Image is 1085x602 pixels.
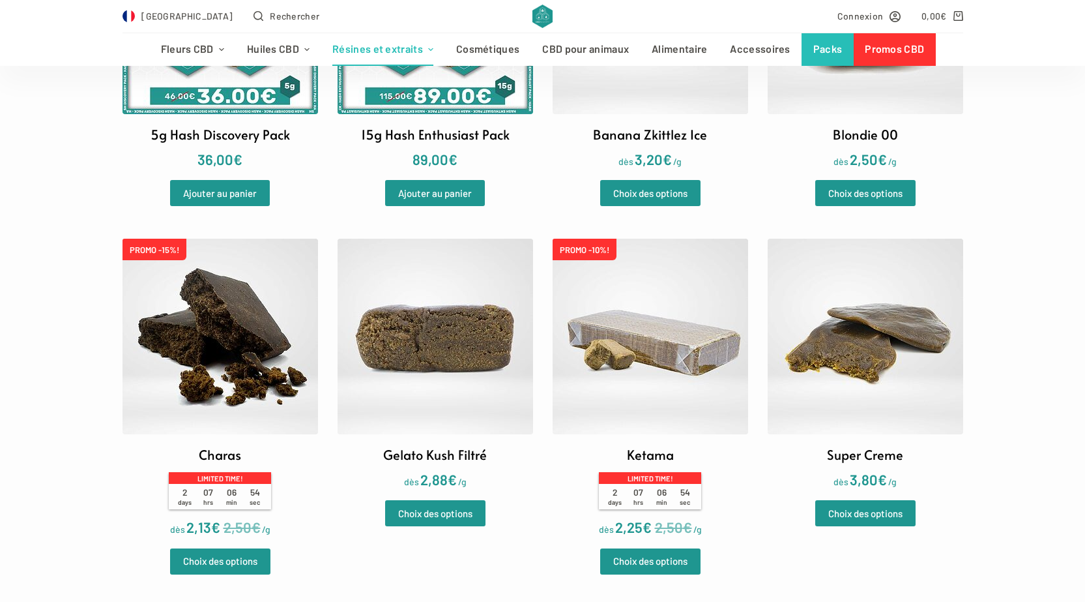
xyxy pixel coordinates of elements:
span: dès [833,476,848,487]
h2: Blondie 00 [833,125,898,144]
a: Alimentaire [641,33,719,66]
span: hrs [633,498,643,506]
span: [GEOGRAPHIC_DATA] [141,8,233,23]
span: € [252,519,261,535]
img: FR Flag [123,10,136,23]
h2: Gelato Kush Filtré [383,445,487,464]
bdi: 2,50 [850,151,887,168]
bdi: 2,13 [186,519,220,535]
p: Limited time! [169,472,270,484]
h2: 5g Hash Discovery Pack [151,125,290,144]
span: 54 [673,487,697,506]
span: 07 [627,487,650,506]
span: min [226,498,237,506]
span: 06 [220,487,244,506]
span: PROMO -15%! [123,239,186,260]
a: Promos CBD [854,33,936,66]
span: 2 [173,487,197,506]
a: Fleurs CBD [149,33,235,66]
h2: Banana Zkittlez Ice [593,125,707,144]
span: 2 [603,487,627,506]
span: 06 [650,487,674,506]
a: Sélectionner les options pour “Charas” [170,549,270,575]
span: € [878,151,887,168]
span: € [448,151,457,168]
bdi: 3,80 [850,471,887,488]
span: days [608,498,622,506]
a: Connexion [837,8,901,23]
span: Connexion [837,8,884,23]
h2: 15g Hash Enthusiast Pack [361,125,510,144]
nav: Menu d’en-tête [149,33,936,66]
span: € [448,471,457,488]
span: € [663,151,672,168]
span: hrs [203,498,213,506]
span: dès [833,156,848,167]
span: /g [888,476,897,487]
span: /g [458,476,467,487]
a: Ajouter “5g Hash Discovery Pack” à votre panier [170,180,270,206]
a: Sélectionner les options pour “Banana Zkittlez Ice” [600,180,701,206]
p: Limited time! [599,472,701,484]
span: dès [618,156,633,167]
span: 07 [197,487,220,506]
bdi: 2,88 [420,471,457,488]
span: /g [693,524,702,535]
h2: Ketama [627,445,674,464]
bdi: 2,50 [224,519,261,535]
a: Sélectionner les options pour “Super Creme” [815,500,916,526]
a: Select Country [123,8,233,23]
bdi: 89,00 [412,151,457,168]
span: € [683,519,692,535]
span: € [211,519,220,535]
a: Huiles CBD [235,33,321,66]
a: Sélectionner les options pour “Ketama” [600,549,701,575]
h2: Super Creme [827,445,903,464]
span: Rechercher [270,8,319,23]
span: /g [888,156,897,167]
a: Super Creme dès3,80€/g [768,239,963,491]
a: PROMO -10%! Ketama Limited time! 2days 07hrs 06min 54sec dès 2,25€/g [553,239,748,539]
span: sec [680,498,690,506]
img: CBD Alchemy [532,5,553,28]
a: Sélectionner les options pour “Gelato Kush Filtré” [385,500,485,526]
span: PROMO -10%! [553,239,616,260]
span: dès [404,476,419,487]
span: /g [262,524,270,535]
span: 54 [243,487,267,506]
a: PROMO -15%! Charas Limited time! 2days 07hrs 06min 54sec dès 2,13€/g [123,239,318,539]
span: days [178,498,192,506]
a: Ajouter “15g Hash Enthusiast Pack” à votre panier [385,180,485,206]
span: dès [170,524,185,535]
h2: Charas [199,445,241,464]
span: sec [250,498,260,506]
span: /g [673,156,682,167]
span: € [940,10,946,22]
bdi: 0,00 [921,10,947,22]
span: dès [599,524,614,535]
bdi: 36,00 [197,151,242,168]
bdi: 3,20 [635,151,672,168]
a: Sélectionner les options pour “Blondie 00” [815,180,916,206]
span: € [878,471,887,488]
bdi: 2,25 [615,519,652,535]
a: Panier d’achat [921,8,962,23]
a: Accessoires [719,33,802,66]
button: Ouvrir le formulaire de recherche [253,8,319,23]
a: Résines et extraits [321,33,445,66]
span: € [643,519,652,535]
a: Gelato Kush Filtré dès2,88€/g [338,239,533,491]
span: min [656,498,667,506]
a: CBD pour animaux [531,33,641,66]
bdi: 2,50 [655,519,692,535]
a: Cosmétiques [445,33,531,66]
span: € [233,151,242,168]
a: Packs [802,33,854,66]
